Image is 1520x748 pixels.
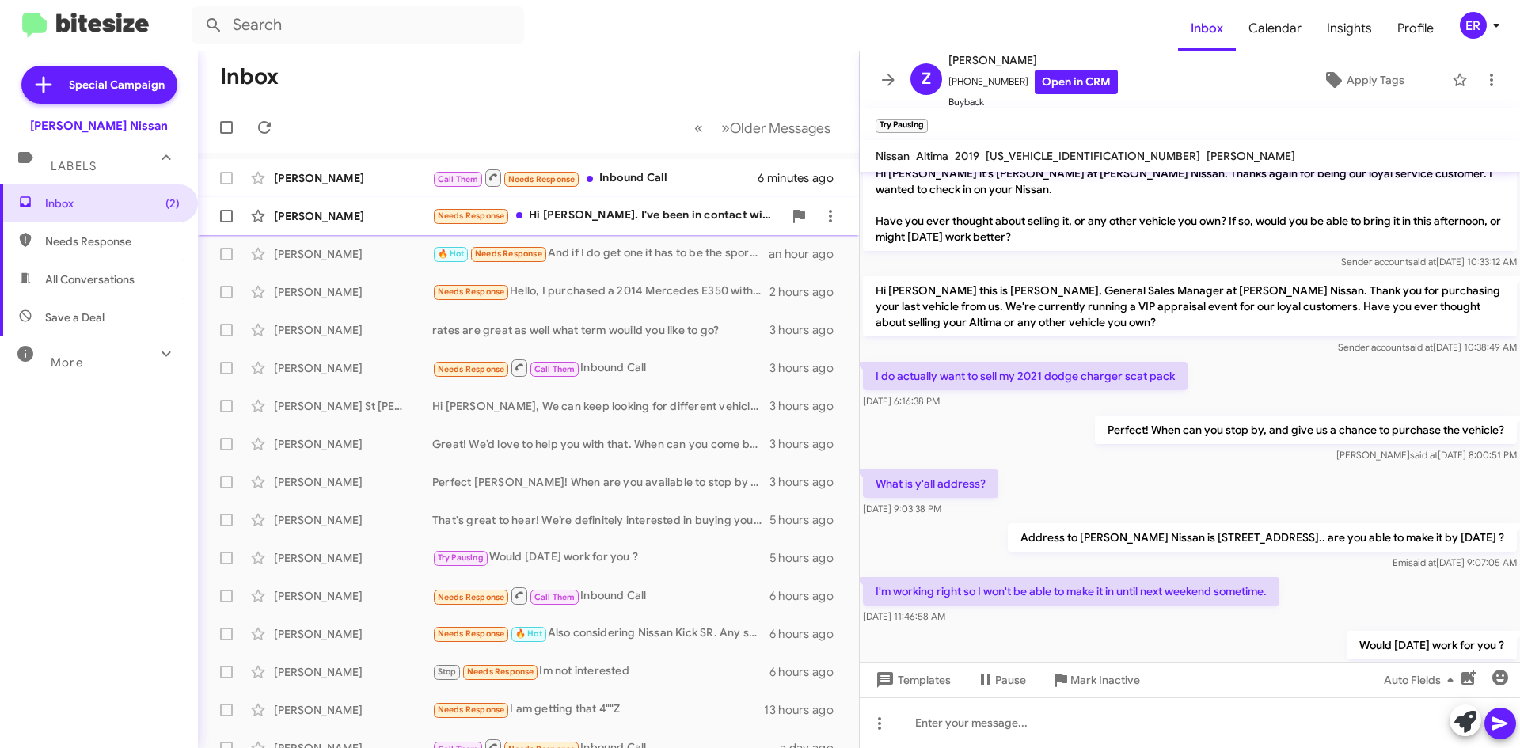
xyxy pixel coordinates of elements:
[438,552,484,563] span: Try Pausing
[769,436,846,452] div: 3 hours ago
[986,149,1200,163] span: [US_VEHICLE_IDENTIFICATION_NUMBER]
[1385,6,1446,51] a: Profile
[1338,341,1517,353] span: Sender account [DATE] 10:38:49 AM
[432,436,769,452] div: Great! We’d love to help you with that. When can you come by to have your 2008 [PERSON_NAME] appr...
[45,271,135,287] span: All Conversations
[921,66,931,92] span: Z
[51,355,83,370] span: More
[432,474,769,490] div: Perfect [PERSON_NAME]! When are you available to stop by with the vehicle, and get your amazing d...
[274,436,432,452] div: [PERSON_NAME]
[220,64,279,89] h1: Inbox
[274,702,432,718] div: [PERSON_NAME]
[515,628,542,639] span: 🔥 Hot
[274,512,432,528] div: [PERSON_NAME]
[534,592,576,602] span: Call Them
[21,66,177,104] a: Special Campaign
[438,666,457,677] span: Stop
[432,701,764,719] div: I am getting that 4""Z
[432,245,769,263] div: And if I do get one it has to be the sport and a manual
[1236,6,1314,51] a: Calendar
[274,474,432,490] div: [PERSON_NAME]
[769,664,846,680] div: 6 hours ago
[432,358,769,378] div: Inbound Call
[432,512,769,528] div: That's great to hear! We’re definitely interested in buying your 2022 Corolla. When can you come ...
[274,170,432,186] div: [PERSON_NAME]
[508,174,576,184] span: Needs Response
[948,94,1118,110] span: Buyback
[769,284,846,300] div: 2 hours ago
[30,118,168,134] div: [PERSON_NAME] Nissan
[192,6,524,44] input: Search
[432,586,769,606] div: Inbound Call
[948,51,1118,70] span: [PERSON_NAME]
[45,309,104,325] span: Save a Deal
[274,360,432,376] div: [PERSON_NAME]
[1384,666,1460,694] span: Auto Fields
[758,170,846,186] div: 6 minutes ago
[721,118,730,138] span: »
[274,398,432,414] div: [PERSON_NAME] St [PERSON_NAME]
[432,549,769,567] div: Would [DATE] work for you ?
[1095,416,1517,444] p: Perfect! When can you stop by, and give us a chance to purchase the vehicle?
[1393,556,1517,568] span: Emi [DATE] 9:07:05 AM
[769,398,846,414] div: 3 hours ago
[876,149,910,163] span: Nissan
[1405,341,1433,353] span: said at
[1408,256,1436,268] span: said at
[1347,631,1517,659] p: Would [DATE] work for you ?
[876,119,928,133] small: Try Pausing
[438,249,465,259] span: 🔥 Hot
[438,174,479,184] span: Call Them
[274,664,432,680] div: [PERSON_NAME]
[1371,666,1472,694] button: Auto Fields
[712,112,840,144] button: Next
[995,666,1026,694] span: Pause
[769,626,846,642] div: 6 hours ago
[872,666,951,694] span: Templates
[916,149,948,163] span: Altima
[686,112,840,144] nav: Page navigation example
[1008,523,1517,552] p: Address to [PERSON_NAME] Nissan is [STREET_ADDRESS].. are you able to make it by [DATE] ?
[274,550,432,566] div: [PERSON_NAME]
[165,196,180,211] span: (2)
[432,283,769,301] div: Hello, I purchased a 2014 Mercedes E350 with 60,000 miles, no accidents and one owner. If it's no...
[1178,6,1236,51] a: Inbox
[274,626,432,642] div: [PERSON_NAME]
[1336,449,1517,461] span: [PERSON_NAME] [DATE] 8:00:51 PM
[764,702,846,718] div: 13 hours ago
[467,666,534,677] span: Needs Response
[432,207,783,225] div: Hi [PERSON_NAME]. I've been in contact with [PERSON_NAME] this morning about frontier sv crew cab...
[863,362,1187,390] p: I do actually want to sell my 2021 dodge charger scat pack
[769,474,846,490] div: 3 hours ago
[1341,256,1517,268] span: Sender account [DATE] 10:33:12 AM
[1410,449,1438,461] span: said at
[863,503,941,514] span: [DATE] 9:03:38 PM
[1282,66,1444,94] button: Apply Tags
[51,159,97,173] span: Labels
[769,588,846,604] div: 6 hours ago
[438,704,505,715] span: Needs Response
[438,287,505,297] span: Needs Response
[1035,70,1118,94] a: Open in CRM
[1314,6,1385,51] a: Insights
[432,398,769,414] div: Hi [PERSON_NAME], We can keep looking for different vehicles for you, and will let you know if so...
[438,592,505,602] span: Needs Response
[863,577,1279,606] p: I'm working right so I won't be able to make it in until next weekend sometime.
[863,469,998,498] p: What is y'all address?
[863,610,945,622] span: [DATE] 11:46:58 AM
[769,322,846,338] div: 3 hours ago
[432,625,769,643] div: Also considering Nissan Kick SR. Any specials?
[1347,66,1404,94] span: Apply Tags
[274,246,432,262] div: [PERSON_NAME]
[274,208,432,224] div: [PERSON_NAME]
[45,196,180,211] span: Inbox
[475,249,542,259] span: Needs Response
[948,70,1118,94] span: [PHONE_NUMBER]
[69,77,165,93] span: Special Campaign
[534,364,576,374] span: Call Them
[1408,556,1436,568] span: said at
[1460,12,1487,39] div: ER
[860,666,963,694] button: Templates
